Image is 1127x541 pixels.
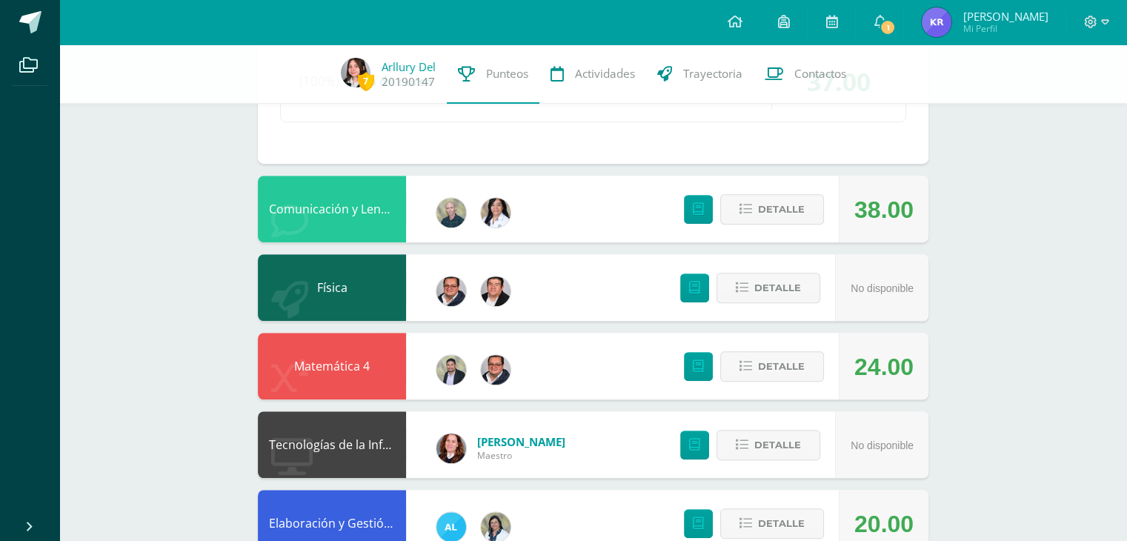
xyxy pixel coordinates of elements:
div: Tecnologías de la Información y la Comunicación 4 [258,411,406,478]
button: Detalle [717,430,820,460]
a: Punteos [447,44,539,104]
a: [PERSON_NAME] [477,434,565,449]
span: Detalle [758,353,805,380]
div: Comunicación y Lenguaje, L3 (Inglés) 4 [258,176,406,242]
div: Matemática 4 [258,333,406,399]
button: Detalle [717,273,820,303]
span: Punteos [486,66,528,82]
a: 20190147 [382,74,435,90]
span: Trayectoria [683,66,742,82]
span: No disponible [851,439,914,451]
span: Detalle [754,274,801,302]
a: Actividades [539,44,646,104]
span: Detalle [758,510,805,537]
div: 38.00 [854,176,914,243]
span: Detalle [758,196,805,223]
span: [PERSON_NAME] [963,9,1048,24]
button: Detalle [720,351,824,382]
img: 099ef056f83dc0820ec7ee99c9f2f859.png [481,198,511,228]
img: 83f23ec6884ac7d04a70a46ce6654aab.png [436,198,466,228]
span: Mi Perfil [963,22,1048,35]
img: b25ef30ddc543600de82943e94f4d676.png [922,7,951,37]
a: Trayectoria [646,44,754,104]
div: 24.00 [854,333,914,400]
span: No disponible [851,282,914,294]
button: Detalle [720,194,824,225]
img: 384b1a00fd073b771aca96a60efb2c16.png [436,276,466,306]
span: Maestro [477,449,565,462]
img: cde052c26e31b6a5c729714eb4ceb836.png [436,434,466,463]
a: Arllury del [382,59,436,74]
span: Actividades [575,66,635,82]
a: Contactos [754,44,857,104]
span: Detalle [754,431,801,459]
img: 8ffada8596f3de15cd32750103dbd582.png [341,58,370,87]
button: Detalle [720,508,824,539]
span: 1 [880,19,896,36]
span: 7 [358,72,374,90]
span: Contactos [794,66,846,82]
div: Física [258,254,406,321]
img: 5ed0d128a439bd4570f3d4c999556309.png [436,355,466,385]
img: 958104be47733c651f3150645e6cd48a.png [481,276,511,306]
img: 384b1a00fd073b771aca96a60efb2c16.png [481,355,511,385]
